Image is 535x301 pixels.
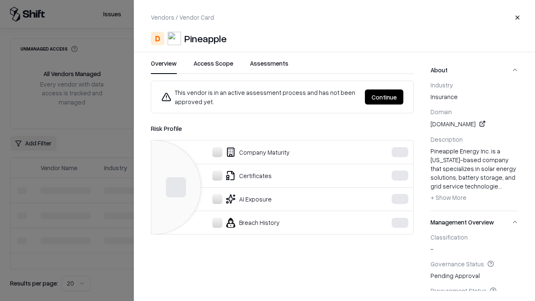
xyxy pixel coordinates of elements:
[431,287,518,294] div: Procurement Status
[431,59,518,81] button: About
[431,119,518,129] div: [DOMAIN_NAME]
[161,88,358,106] div: This vendor is in an active assessment process and has not been approved yet.
[158,218,366,228] div: Breach History
[158,194,366,204] div: AI Exposure
[168,32,181,45] img: Pineapple
[151,13,214,22] p: Vendors / Vendor Card
[431,260,518,280] div: Pending Approval
[151,32,164,45] div: D
[365,89,403,105] button: Continue
[250,59,288,74] button: Assessments
[158,171,366,181] div: Certificates
[431,194,466,201] span: + Show More
[158,147,366,157] div: Company Maturity
[431,211,518,233] button: Management Overview
[151,59,177,74] button: Overview
[498,182,502,190] span: ...
[194,59,233,74] button: Access Scope
[431,135,518,143] div: Description
[431,81,518,211] div: About
[431,233,518,241] div: Classification
[431,147,518,204] div: Pineapple Energy Inc. is a [US_STATE]-based company that specializes in solar energy solutions, b...
[431,233,518,253] div: -
[151,123,414,133] div: Risk Profile
[431,260,518,268] div: Governance Status
[431,92,518,101] span: insurance
[431,191,466,204] button: + Show More
[184,32,227,45] div: Pineapple
[431,81,518,89] div: Industry
[431,108,518,115] div: Domain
